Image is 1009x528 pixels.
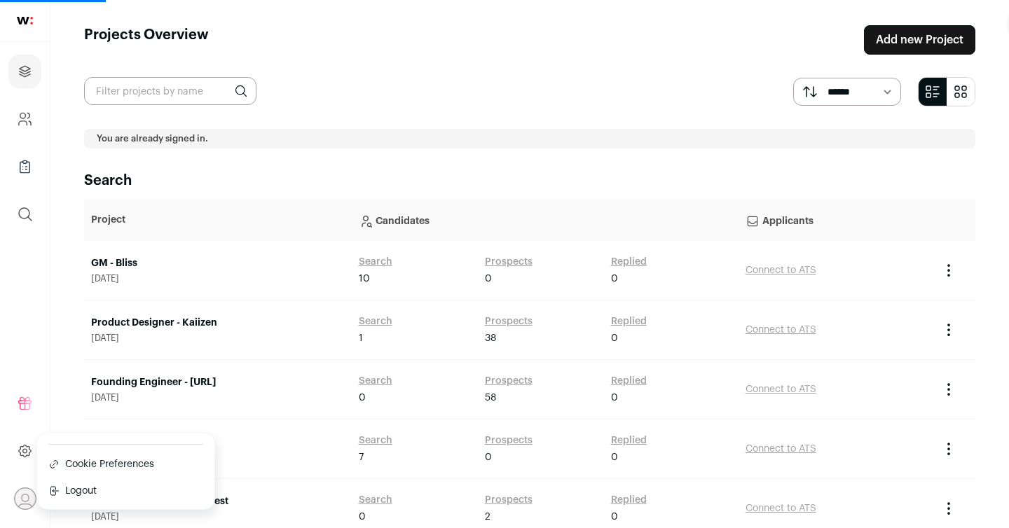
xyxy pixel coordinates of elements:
[91,316,345,330] a: Product Designer - Kaiizen
[611,450,618,464] span: 0
[84,77,256,105] input: Filter projects by name
[48,456,203,473] a: Cookie Preferences
[746,325,816,335] a: Connect to ATS
[91,273,345,284] span: [DATE]
[611,493,647,507] a: Replied
[611,374,647,388] a: Replied
[611,255,647,269] a: Replied
[864,25,975,55] a: Add new Project
[746,265,816,275] a: Connect to ATS
[91,256,345,270] a: GM - Bliss
[91,494,345,508] a: Capital Markets - Atlas Invest
[485,450,492,464] span: 0
[940,500,957,517] button: Project Actions
[746,503,816,513] a: Connect to ATS
[611,331,618,345] span: 0
[940,262,957,279] button: Project Actions
[359,314,392,328] a: Search
[485,272,492,286] span: 0
[8,102,41,136] a: Company and ATS Settings
[611,433,647,447] a: Replied
[91,333,345,344] span: [DATE]
[359,272,370,286] span: 10
[359,493,392,507] a: Search
[485,493,533,507] a: Prospects
[485,510,490,524] span: 2
[611,391,618,405] span: 0
[611,314,647,328] a: Replied
[359,391,366,405] span: 0
[91,452,345,463] span: [DATE]
[746,206,926,234] p: Applicants
[91,392,345,403] span: [DATE]
[485,374,533,388] a: Prospects
[485,331,496,345] span: 38
[359,450,364,464] span: 7
[91,213,345,227] p: Project
[485,391,496,405] span: 58
[17,17,33,25] img: wellfound-shorthand-0d5821cbd27db2630d0214b213865d53afaa358527fdda9d0ea32b1df1b89c2c.svg
[84,25,209,55] h1: Projects Overview
[611,272,618,286] span: 0
[97,133,963,144] p: You are already signed in.
[485,314,533,328] a: Prospects
[48,484,203,498] button: Logout
[84,171,975,190] h2: Search
[359,331,363,345] span: 1
[91,435,345,449] a: Zohar - MedSpa Manager
[14,487,36,510] button: Open dropdown
[8,150,41,183] a: Company Lists
[359,374,392,388] a: Search
[746,384,816,394] a: Connect to ATS
[8,55,41,88] a: Projects
[91,375,345,389] a: Founding Engineer - [URL]
[359,433,392,447] a: Search
[91,511,345,522] span: [DATE]
[940,321,957,338] button: Project Actions
[746,444,816,454] a: Connect to ATS
[940,440,957,457] button: Project Actions
[359,510,366,524] span: 0
[359,206,732,234] p: Candidates
[359,255,392,269] a: Search
[611,510,618,524] span: 0
[940,381,957,398] button: Project Actions
[485,255,533,269] a: Prospects
[485,433,533,447] a: Prospects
